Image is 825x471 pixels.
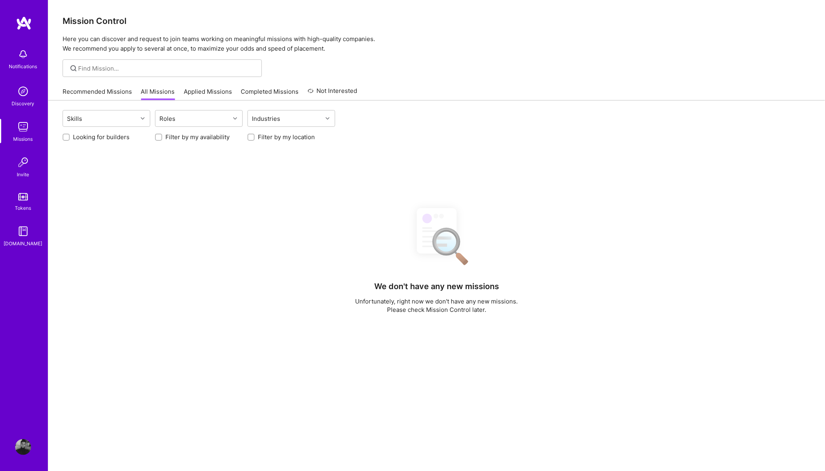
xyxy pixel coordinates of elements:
img: logo [16,16,32,30]
div: Skills [65,113,84,124]
img: tokens [18,193,28,201]
div: Notifications [9,62,37,71]
p: Unfortunately, right now we don't have any new missions. [356,297,518,305]
img: discovery [15,83,31,99]
h3: Mission Control [63,16,811,26]
img: teamwork [15,119,31,135]
img: bell [15,46,31,62]
a: All Missions [141,87,175,101]
p: Please check Mission Control later. [356,305,518,314]
a: Applied Missions [184,87,232,101]
div: Missions [14,135,33,143]
a: User Avatar [13,439,33,455]
img: User Avatar [15,439,31,455]
a: Not Interested [308,86,357,101]
div: Industries [250,113,283,124]
p: Here you can discover and request to join teams working on meaningful missions with high-quality ... [63,34,811,53]
i: icon Chevron [233,116,237,120]
div: [DOMAIN_NAME] [4,239,43,248]
img: No Results [403,201,471,271]
div: Discovery [12,99,35,108]
div: Roles [158,113,178,124]
div: Invite [17,170,29,179]
a: Recommended Missions [63,87,132,101]
img: Invite [15,154,31,170]
img: guide book [15,223,31,239]
i: icon Chevron [326,116,330,120]
label: Filter by my location [258,133,315,141]
i: icon Chevron [141,116,145,120]
div: Tokens [15,204,31,212]
h4: We don't have any new missions [374,282,499,291]
label: Looking for builders [73,133,130,141]
label: Filter by my availability [165,133,230,141]
i: icon SearchGrey [69,64,78,73]
input: Find Mission... [79,64,256,73]
a: Completed Missions [241,87,299,101]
